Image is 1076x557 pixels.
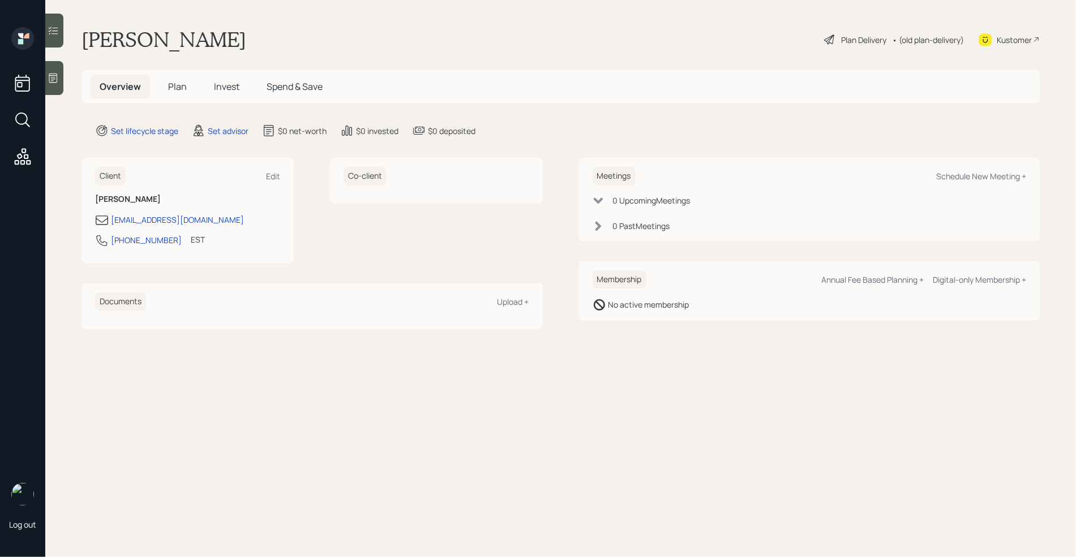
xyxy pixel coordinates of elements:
div: [EMAIL_ADDRESS][DOMAIN_NAME] [111,214,244,226]
div: 0 Upcoming Meeting s [613,195,691,206]
h6: Co-client [344,167,387,185]
div: No active membership [608,299,689,310]
div: Upload + [498,296,529,307]
span: Plan [168,80,187,93]
div: [PHONE_NUMBER] [111,234,182,246]
div: Edit [266,171,280,182]
span: Spend & Save [267,80,323,93]
h6: Documents [95,292,146,311]
div: 0 Past Meeting s [613,220,670,232]
h1: [PERSON_NAME] [82,27,246,52]
div: Kustomer [997,34,1032,46]
div: $0 deposited [428,125,475,137]
img: retirable_logo.png [11,483,34,506]
h6: Membership [593,270,646,289]
div: Schedule New Meeting + [936,171,1026,182]
span: Invest [214,80,239,93]
div: Set lifecycle stage [111,125,178,137]
div: Annual Fee Based Planning + [821,274,924,285]
h6: [PERSON_NAME] [95,195,280,204]
div: $0 net-worth [278,125,327,137]
div: Set advisor [208,125,248,137]
h6: Client [95,167,126,185]
div: Digital-only Membership + [933,274,1026,285]
div: Log out [9,519,36,530]
div: Plan Delivery [841,34,886,46]
div: • (old plan-delivery) [892,34,964,46]
span: Overview [100,80,141,93]
div: $0 invested [356,125,398,137]
div: EST [191,234,205,245]
h6: Meetings [593,167,636,185]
